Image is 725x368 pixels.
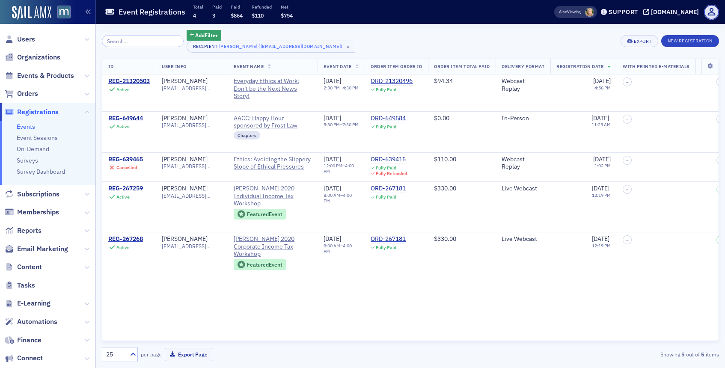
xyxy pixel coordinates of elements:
[17,35,35,44] span: Users
[651,8,699,16] div: [DOMAIN_NAME]
[212,4,222,10] p: Paid
[17,353,43,363] span: Connect
[12,6,51,20] img: SailAMX
[5,299,51,308] a: E-Learning
[193,12,196,19] span: 4
[434,63,490,69] span: Order Item Total Paid
[108,235,143,243] div: REG-267268
[371,185,406,193] div: ORD-267181
[234,77,312,100] span: Everyday Ethics at Work: Don't be the Next News Story!
[165,348,212,361] button: Export Page
[623,63,689,69] span: With Printed E-Materials
[324,63,351,69] span: Event Date
[234,115,312,130] a: AACC: Happy Hour sponsored by Frost Law
[162,243,222,249] span: [EMAIL_ADDRESS][DOMAIN_NAME]
[324,122,359,128] div: –
[162,77,208,85] a: [PERSON_NAME]
[502,156,544,171] div: Webcast Replay
[344,43,352,50] span: ×
[162,115,208,122] a: [PERSON_NAME]
[17,123,35,131] a: Events
[559,9,581,15] span: Viewing
[106,350,125,359] div: 25
[591,114,609,122] span: [DATE]
[502,185,544,193] div: Live Webcast
[108,185,143,193] div: REG-267259
[102,35,184,47] input: Search…
[591,122,611,128] time: 11:25 AM
[17,208,59,217] span: Memberships
[371,156,407,163] div: ORD-639415
[234,185,312,208] span: Don Farmer’s 2020 Individual Income Tax Workshop
[634,39,651,44] div: Export
[195,31,218,39] span: Add Filter
[162,193,222,199] span: [EMAIL_ADDRESS][DOMAIN_NAME]
[17,335,42,345] span: Finance
[592,243,611,249] time: 12:19 PM
[626,80,629,85] span: –
[116,245,130,250] div: Active
[162,185,208,193] div: [PERSON_NAME]
[502,235,544,243] div: Live Webcast
[5,190,59,199] a: Subscriptions
[51,6,71,20] a: View Homepage
[371,115,406,122] a: ORD-649584
[434,77,453,85] span: $94.34
[162,156,208,163] a: [PERSON_NAME]
[371,77,413,85] a: ORD-21320496
[324,163,354,174] time: 4:00 PM
[700,350,706,358] strong: 5
[626,237,629,243] span: –
[116,87,130,92] div: Active
[5,53,60,62] a: Organizations
[234,259,286,270] div: Featured Event
[5,281,35,290] a: Tasks
[108,115,143,122] div: REG-649644
[324,192,340,198] time: 8:00 AM
[594,163,611,169] time: 1:02 PM
[519,350,719,358] div: Showing out of items
[252,12,264,19] span: $110
[371,235,406,243] a: ORD-267181
[376,194,396,200] div: Fully Paid
[5,317,57,326] a: Automations
[187,41,355,53] button: Recipient[PERSON_NAME] ([EMAIL_ADDRESS][DOMAIN_NAME])×
[108,156,143,163] div: REG-639465
[234,156,312,171] span: Ethics: Avoiding the Slippery Slope of Ethical Pressures
[119,7,185,17] h1: Event Registrations
[592,235,609,243] span: [DATE]
[212,12,215,19] span: 3
[17,262,42,272] span: Content
[162,235,208,243] a: [PERSON_NAME]
[5,353,43,363] a: Connect
[376,165,396,171] div: Fully Paid
[116,165,137,170] div: Cancelled
[502,77,544,92] div: Webcast Replay
[502,63,544,69] span: Delivery Format
[281,4,293,10] p: Net
[559,9,567,15] div: Also
[17,107,59,117] span: Registrations
[5,335,42,345] a: Finance
[704,5,719,20] span: Profile
[324,243,352,254] time: 4:00 PM
[594,85,611,91] time: 4:56 PM
[680,350,686,358] strong: 5
[17,190,59,199] span: Subscriptions
[141,350,162,358] label: per page
[5,107,59,117] a: Registrations
[376,124,396,130] div: Fully Paid
[371,63,422,69] span: Order Item Order ID
[5,71,74,80] a: Events & Products
[162,63,187,69] span: User Info
[234,63,264,69] span: Event Name
[5,226,42,235] a: Reports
